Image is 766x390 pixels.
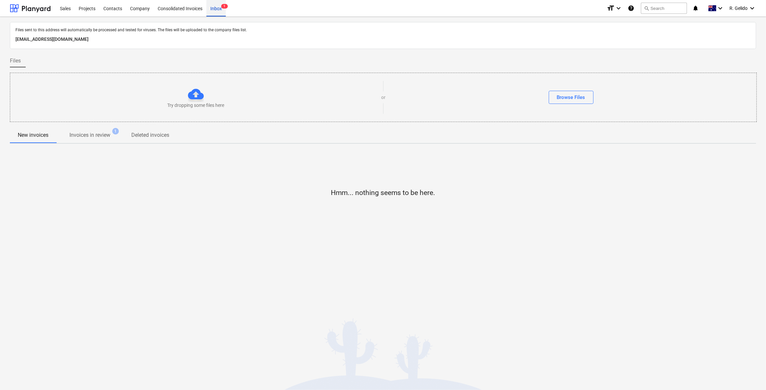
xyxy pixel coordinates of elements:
span: 1 [112,128,119,134]
iframe: Chat Widget [733,358,766,390]
p: Files sent to this address will automatically be processed and tested for viruses. The files will... [15,28,751,33]
p: or [381,94,385,101]
i: Knowledge base [628,4,634,12]
div: Try dropping some files hereorBrowse Files [10,73,757,122]
span: search [644,6,649,11]
button: Search [641,3,687,14]
span: R. Gelido [729,6,748,11]
p: [EMAIL_ADDRESS][DOMAIN_NAME] [15,36,751,43]
i: keyboard_arrow_down [615,4,622,12]
p: Deleted invoices [131,131,169,139]
button: Browse Files [549,91,594,104]
i: format_size [607,4,615,12]
i: keyboard_arrow_down [716,4,724,12]
span: 1 [221,4,228,9]
p: Try dropping some files here [167,102,224,109]
i: keyboard_arrow_down [748,4,756,12]
i: notifications [692,4,699,12]
p: Hmm... nothing seems to be here. [331,188,435,198]
p: New invoices [18,131,48,139]
span: Files [10,57,21,65]
div: Browse Files [557,93,585,102]
p: Invoices in review [69,131,110,139]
